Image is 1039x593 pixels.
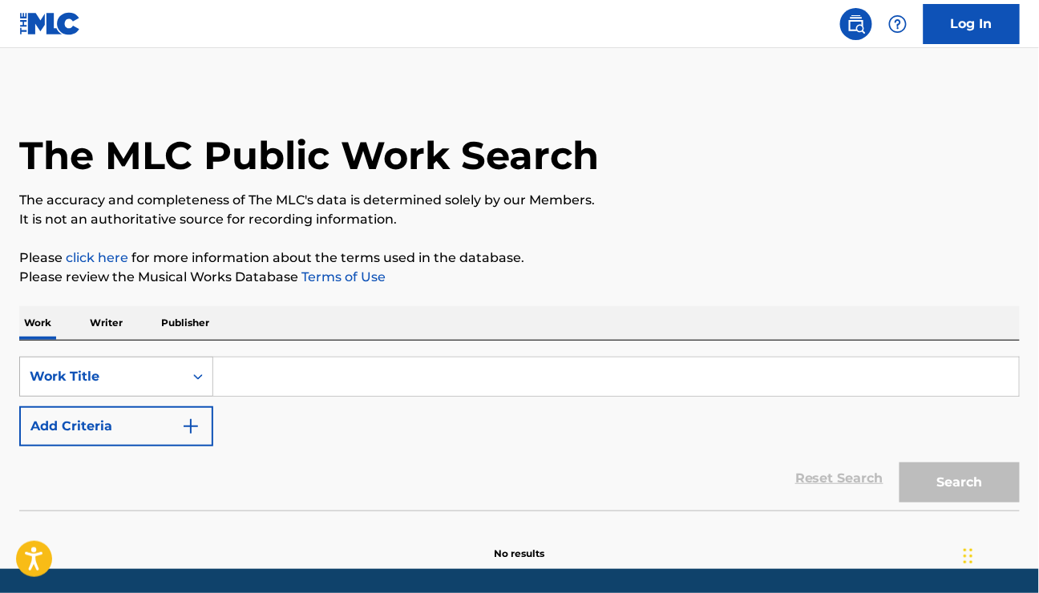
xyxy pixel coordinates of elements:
[298,269,386,284] a: Terms of Use
[19,12,81,35] img: MLC Logo
[85,306,127,340] p: Writer
[19,357,1020,510] form: Search Form
[959,516,1039,593] iframe: Chat Widget
[964,532,973,580] div: Drag
[19,268,1020,287] p: Please review the Musical Works Database
[66,250,128,265] a: click here
[19,406,213,446] button: Add Criteria
[19,210,1020,229] p: It is not an authoritative source for recording information.
[181,417,200,436] img: 9d2ae6d4665cec9f34b9.svg
[495,527,545,561] p: No results
[19,191,1020,210] p: The accuracy and completeness of The MLC's data is determined solely by our Members.
[19,248,1020,268] p: Please for more information about the terms used in the database.
[882,8,914,40] div: Help
[30,367,174,386] div: Work Title
[888,14,908,34] img: help
[840,8,872,40] a: Public Search
[19,131,599,180] h1: The MLC Public Work Search
[847,14,866,34] img: search
[924,4,1020,44] a: Log In
[156,306,214,340] p: Publisher
[19,306,56,340] p: Work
